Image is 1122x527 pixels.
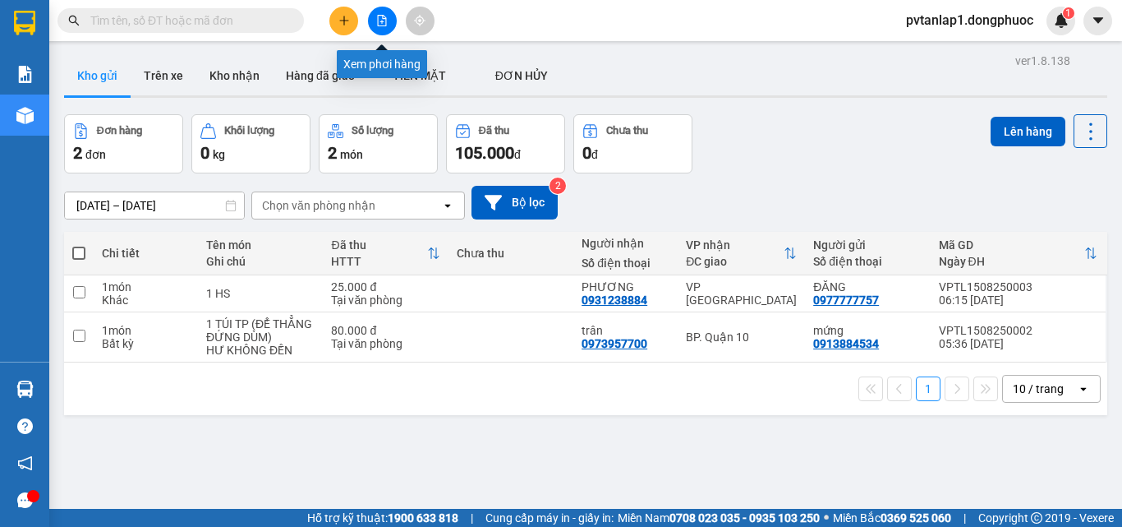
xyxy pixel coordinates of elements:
[319,114,438,173] button: Số lượng2món
[97,125,142,136] div: Đơn hàng
[16,107,34,124] img: warehouse-icon
[65,192,244,219] input: Select a date range.
[833,509,951,527] span: Miền Bắc
[495,69,548,82] span: ĐƠN HỦY
[102,294,190,307] div: Khác
[1091,13,1106,28] span: caret-down
[17,492,33,508] span: message
[939,280,1097,294] div: VPTL1508250003
[338,15,350,26] span: plus
[130,26,221,47] span: Bến xe [GEOGRAPHIC_DATA]
[669,511,820,525] strong: 0708 023 035 - 0935 103 250
[191,114,310,173] button: Khối lượng0kg
[813,255,922,268] div: Số điện thoại
[446,114,565,173] button: Đã thu105.000đ
[82,104,171,117] span: VPTL1508250003
[414,15,425,26] span: aim
[224,125,274,136] div: Khối lượng
[206,287,315,300] div: 1 HS
[678,232,805,275] th: Toggle SortBy
[514,148,521,161] span: đ
[262,197,375,214] div: Chọn văn phòng nhận
[368,7,397,35] button: file-add
[329,7,358,35] button: plus
[340,148,363,161] span: món
[471,509,473,527] span: |
[102,337,190,350] div: Bất kỳ
[1063,7,1074,19] sup: 1
[1031,512,1042,524] span: copyright
[331,294,439,307] div: Tại văn phòng
[323,232,448,275] th: Toggle SortBy
[582,294,647,307] div: 0931238884
[813,280,922,294] div: ĐĂNG
[1077,382,1090,395] svg: open
[881,511,951,525] strong: 0369 525 060
[68,15,80,26] span: search
[14,11,35,35] img: logo-vxr
[17,455,33,471] span: notification
[582,337,647,350] div: 0973957700
[36,119,100,129] span: 06:15:19 [DATE]
[1015,52,1070,70] div: ver 1.8.138
[686,331,797,344] div: BP. Quận 10
[813,324,922,337] div: mứng
[102,247,190,260] div: Chi tiết
[16,66,34,83] img: solution-icon
[686,280,797,307] div: VP [GEOGRAPHIC_DATA]
[206,255,315,268] div: Ghi chú
[813,294,879,307] div: 0977777757
[213,148,225,161] span: kg
[931,232,1106,275] th: Toggle SortBy
[591,148,598,161] span: đ
[441,199,454,212] svg: open
[479,125,509,136] div: Đã thu
[893,10,1046,30] span: pvtanlap1.dongphuoc
[64,114,183,173] button: Đơn hàng2đơn
[331,280,439,294] div: 25.000 đ
[130,73,201,83] span: Hotline: 19001152
[73,143,82,163] span: 2
[1054,13,1069,28] img: icon-new-feature
[485,509,614,527] span: Cung cấp máy in - giấy in:
[455,143,514,163] span: 105.000
[618,509,820,527] span: Miền Nam
[376,15,388,26] span: file-add
[686,255,784,268] div: ĐC giao
[939,294,1097,307] div: 06:15 [DATE]
[130,49,226,70] span: 01 Võ Văn Truyện, KP.1, Phường 2
[331,255,426,268] div: HTTT
[64,56,131,95] button: Kho gửi
[916,377,940,401] button: 1
[206,238,315,252] div: Tên món
[90,12,284,30] input: Tìm tên, số ĐT hoặc mã đơn
[16,381,34,398] img: warehouse-icon
[337,50,427,78] div: Xem phơi hàng
[388,511,458,525] strong: 1900 633 818
[939,255,1084,268] div: Ngày ĐH
[573,114,692,173] button: Chưa thu0đ
[606,125,648,136] div: Chưa thu
[206,344,315,357] div: HƯ KHÔNG ĐỀN
[17,418,33,434] span: question-circle
[331,238,426,252] div: Đã thu
[813,337,879,350] div: 0913884534
[206,317,315,344] div: 1 TÚI TP (ĐỂ THẲNG ĐỨNG DÙM)
[939,238,1084,252] div: Mã GD
[102,280,190,294] div: 1 món
[582,324,669,337] div: trân
[273,56,368,95] button: Hàng đã giao
[85,148,106,161] span: đơn
[5,106,171,116] span: [PERSON_NAME]:
[5,119,100,129] span: In ngày:
[582,237,669,250] div: Người nhận
[939,337,1097,350] div: 05:36 [DATE]
[130,9,225,23] strong: ĐỒNG PHƯỚC
[550,178,566,194] sup: 2
[813,238,922,252] div: Người gửi
[824,515,829,521] span: ⚪️
[686,238,784,252] div: VP nhận
[582,280,669,294] div: PHƯƠNG
[1083,7,1112,35] button: caret-down
[131,56,196,95] button: Trên xe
